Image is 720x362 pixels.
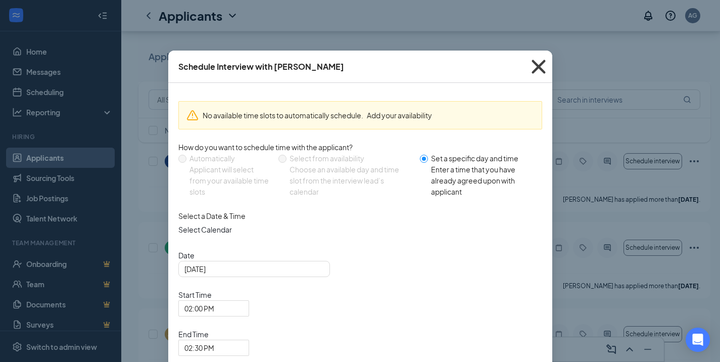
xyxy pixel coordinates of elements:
[431,164,534,197] div: Enter a time that you have already agreed upon with applicant
[178,250,542,261] span: Date
[203,110,534,121] div: No available time slots to automatically schedule.
[178,329,249,340] span: End Time
[178,224,542,235] span: Select Calendar
[184,301,214,316] span: 02:00 PM
[178,289,249,300] span: Start Time
[178,142,542,153] div: How do you want to schedule time with the applicant?
[184,263,322,275] input: Aug 26, 2025
[290,164,411,197] div: Choose an available day and time slot from the interview lead’s calendar
[178,210,542,221] div: Select a Date & Time
[525,51,552,83] button: Close
[178,61,344,72] div: Schedule Interview with [PERSON_NAME]
[290,153,411,164] div: Select from availability
[186,109,199,121] svg: Warning
[367,110,432,121] button: Add your availability
[184,340,214,355] span: 02:30 PM
[431,153,534,164] div: Set a specific day and time
[189,153,271,164] div: Automatically
[189,164,271,197] div: Applicant will select from your available time slots
[525,53,552,80] svg: Cross
[686,328,710,352] div: Open Intercom Messenger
